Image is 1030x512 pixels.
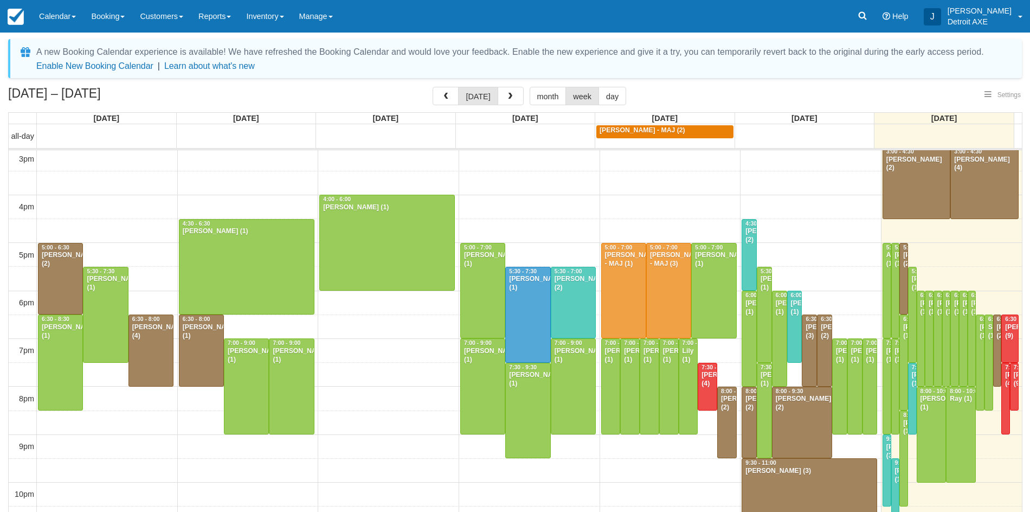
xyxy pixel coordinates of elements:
div: [PERSON_NAME] (1) [851,347,859,364]
a: 5:30 - 7:30[PERSON_NAME] (1) [505,267,550,363]
div: [PERSON_NAME] (2) [903,251,905,268]
div: [PERSON_NAME] (1) [227,347,266,364]
span: 6:00 - 8:00 [745,292,773,298]
span: 5:30 - 7:00 [555,268,582,274]
button: Enable New Booking Calendar [36,61,153,72]
div: [PERSON_NAME] (1) [945,299,948,317]
span: 6:00 - 8:00 [920,292,948,298]
a: 7:00 - 9:00Lily (1) [679,338,698,434]
div: [PERSON_NAME] (1) [86,275,125,292]
a: 5:00 - 6:30[PERSON_NAME] (2) [38,243,83,315]
span: 6:30 - 8:00 [806,316,833,322]
span: 3pm [19,155,34,163]
div: [PERSON_NAME] (1) [894,467,897,484]
div: [PERSON_NAME] (1) [920,395,943,412]
a: 8:30 - 10:30[PERSON_NAME] (1) [899,411,908,507]
span: [DATE] [233,114,259,123]
span: [PERSON_NAME] - MAJ (2) [600,126,685,134]
a: 5:00 - 7:00[PERSON_NAME] - MAJ (1) [601,243,646,339]
span: 7:30 - 9:30 [761,364,788,370]
div: [PERSON_NAME] (1) [920,299,922,317]
a: 7:00 - 9:00[PERSON_NAME] (1) [551,338,596,434]
span: 7:00 - 9:00 [555,340,582,346]
a: 6:00 - 8:00[PERSON_NAME] (1) [917,291,925,387]
a: 6:30 - 8:30[PERSON_NAME] (1) [38,315,83,411]
a: 4:30 - 6:30[PERSON_NAME] (1) [179,219,314,315]
a: 7:30 - 9:00[PERSON_NAME] (4) [1001,363,1010,435]
span: 7:00 - 9:00 [273,340,300,346]
a: 5:00 - 6:30[PERSON_NAME] (2) [899,243,908,315]
div: [PERSON_NAME] (1) [41,323,80,341]
div: [PERSON_NAME] (1) [979,323,981,341]
span: 6:30 - 8:30 [988,316,1016,322]
a: 5:30 - 7:30[PERSON_NAME] (1) [83,267,128,363]
div: [PERSON_NAME] (1) [971,299,973,317]
span: | [158,61,160,71]
img: checkfront-main-nav-mini-logo.png [8,9,24,25]
div: [PERSON_NAME] - MAJ (3) [649,251,688,268]
div: Austyn (1) [886,251,888,268]
a: 5:00 - 7:00[PERSON_NAME] (1) [691,243,736,339]
a: 6:30 - 8:30ShaiQuan (1) [984,315,993,411]
span: 7:00 - 9:00 [663,340,691,346]
span: 8pm [19,394,34,403]
a: 7:30 - 9:30[PERSON_NAME] (1) [757,363,772,459]
button: week [565,87,599,105]
a: 6:30 - 8:00[PERSON_NAME] (1) [179,315,224,387]
div: [PERSON_NAME] (2) [996,323,999,341]
span: Help [892,12,909,21]
div: [PERSON_NAME] (1) [272,347,311,364]
div: [PERSON_NAME] (9) [1013,371,1015,388]
div: [PERSON_NAME] (1) [745,299,754,317]
a: 6:00 - 8:00[PERSON_NAME] (1) [959,291,968,387]
span: 6:30 - 8:00 [997,316,1025,322]
span: 9:30 - 11:00 [895,460,926,466]
div: Ray (1) [949,395,973,404]
span: [DATE] [652,114,678,123]
a: 7:00 - 9:00[PERSON_NAME] (1) [620,338,640,434]
a: 6:00 - 8:00[PERSON_NAME] (1) [925,291,934,387]
span: 6:30 - 8:00 [821,316,848,322]
div: [PERSON_NAME] (2) [745,227,754,245]
span: 6:30 - 8:00 [183,316,210,322]
a: [PERSON_NAME] - MAJ (2) [596,125,733,138]
a: 5:30 - 7:30[PERSON_NAME] (1) [908,267,917,363]
span: 7:00 - 9:00 [895,340,923,346]
a: 8:00 - 10:00[PERSON_NAME] (1) [917,387,947,483]
span: 7:00 - 9:00 [683,340,710,346]
span: 7:00 - 9:00 [605,340,633,346]
div: [PERSON_NAME] (4) [701,371,714,388]
div: [PERSON_NAME] (1) [937,299,939,317]
div: [PERSON_NAME] (2) [886,156,947,173]
p: Detroit AXE [948,16,1012,27]
span: 6:00 - 8:00 [937,292,965,298]
div: [PERSON_NAME] (1) [604,347,617,364]
span: 6:30 - 8:00 [132,316,160,322]
div: [PERSON_NAME] (4) [1005,371,1007,388]
div: [PERSON_NAME] (1) [866,347,874,364]
a: 9:00 - 10:30[PERSON_NAME] (3) [883,434,891,507]
button: [DATE] [458,87,498,105]
span: 7:30 - 9:30 [509,364,537,370]
div: [PERSON_NAME] (3) [745,467,874,476]
span: 5:30 - 7:30 [509,268,537,274]
span: 6:00 - 7:30 [791,292,819,298]
div: [PERSON_NAME] (3) [886,443,888,460]
span: 5:00 - 7:00 [895,245,923,251]
span: 5:00 - 7:00 [695,245,723,251]
span: 7:00 - 9:00 [464,340,492,346]
a: 7:00 - 9:00[PERSON_NAME] (1) [224,338,269,434]
div: [PERSON_NAME] (1) [508,371,547,388]
span: 8:00 - 9:30 [745,388,773,394]
span: [DATE] [512,114,538,123]
span: 6:30 - 8:30 [42,316,69,322]
span: 6pm [19,298,34,307]
div: J [924,8,941,25]
div: [PERSON_NAME] (1) [760,371,769,388]
span: 6:00 - 8:00 [929,292,956,298]
a: 8:00 - 9:30[PERSON_NAME] (2) [717,387,737,459]
span: 4:00 - 6:00 [323,196,351,202]
button: day [598,87,626,105]
a: 3:00 - 4:30[PERSON_NAME] (2) [883,147,950,219]
div: [PERSON_NAME] (1) [182,227,311,236]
